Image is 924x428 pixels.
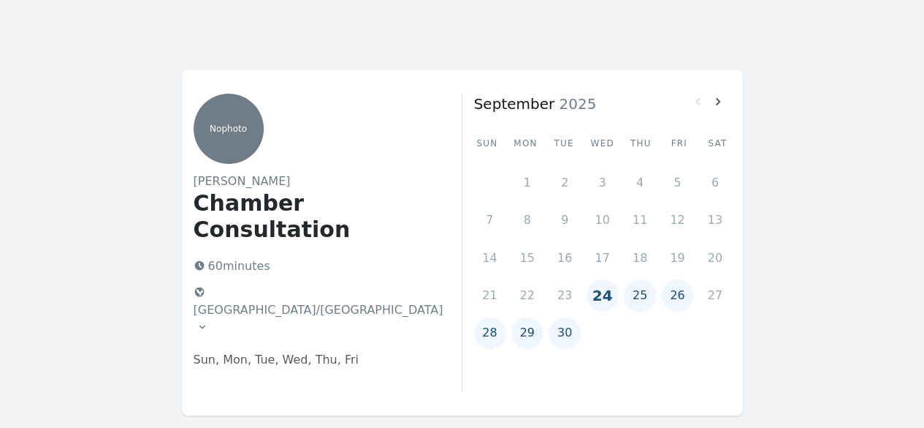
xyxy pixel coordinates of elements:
p: Sun, Mon, Tue, Wed, Thu, Fri [194,351,438,369]
strong: September [474,95,555,113]
h1: Chamber Consultation [194,190,438,243]
button: 13 [699,204,730,236]
button: 16 [549,242,580,274]
button: 28 [474,318,505,349]
button: 11 [624,204,655,236]
button: 8 [511,204,543,236]
button: 6 [699,167,730,198]
button: 5 [662,167,693,198]
button: 30 [549,318,580,349]
button: 20 [699,242,730,274]
button: 22 [511,279,543,311]
div: Wed [589,138,616,149]
div: Thu [627,138,654,149]
button: 1 [511,167,543,198]
div: Fri [665,138,692,149]
button: 19 [662,242,693,274]
button: 17 [587,242,618,274]
div: Sun [474,138,501,149]
button: 14 [474,242,505,274]
button: 27 [699,279,730,311]
button: [GEOGRAPHIC_DATA]/[GEOGRAPHIC_DATA] [188,281,449,339]
button: 15 [511,242,543,274]
button: 2 [549,167,580,198]
button: 29 [511,318,543,349]
button: 21 [474,279,505,311]
h2: [PERSON_NAME] [194,173,438,190]
button: 7 [474,204,505,236]
p: No photo [194,123,264,135]
p: 60 minutes [188,255,438,278]
div: Mon [512,138,539,149]
button: 4 [624,167,655,198]
button: 26 [662,279,693,311]
div: Sat [704,138,731,149]
button: 12 [662,204,693,236]
button: 3 [587,167,618,198]
button: 10 [587,204,618,236]
button: 23 [549,279,580,311]
div: Tue [551,138,578,149]
button: 25 [624,279,655,311]
button: 18 [624,242,655,274]
span: 2025 [554,95,596,113]
button: 9 [549,204,580,236]
button: 24 [587,279,618,311]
